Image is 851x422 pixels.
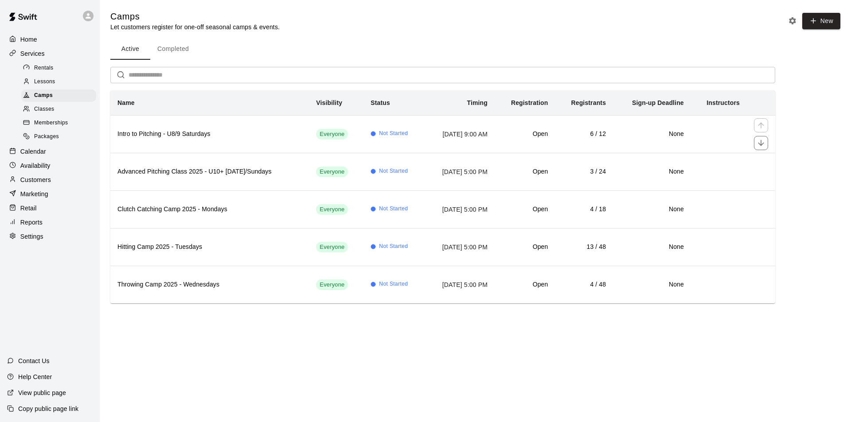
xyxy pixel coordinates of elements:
[117,99,135,106] b: Name
[117,205,302,214] h6: Clutch Catching Camp 2025 - Mondays
[562,205,606,214] h6: 4 / 18
[21,89,100,103] a: Camps
[110,11,280,23] h5: Camps
[110,90,775,303] table: simple table
[21,117,96,129] div: Memberships
[379,129,408,138] span: Not Started
[7,145,93,158] a: Calendar
[34,119,68,128] span: Memberships
[21,130,100,144] a: Packages
[316,205,348,214] span: Everyone
[7,201,93,215] a: Retail
[316,99,342,106] b: Visibility
[786,14,799,27] button: Camp settings
[620,129,684,139] h6: None
[34,77,55,86] span: Lessons
[20,190,48,198] p: Marketing
[802,13,840,29] button: New
[316,168,348,176] span: Everyone
[424,115,495,153] td: [DATE] 9:00 AM
[20,232,43,241] p: Settings
[21,103,96,116] div: Classes
[20,175,51,184] p: Customers
[316,243,348,252] span: Everyone
[379,280,408,289] span: Not Started
[18,356,50,365] p: Contact Us
[620,242,684,252] h6: None
[371,99,390,106] b: Status
[21,89,96,102] div: Camps
[34,91,53,100] span: Camps
[316,166,348,177] div: This service is visible to all of your customers
[110,23,280,31] p: Let customers register for one-off seasonal camps & events.
[424,266,495,303] td: [DATE] 5:00 PM
[34,132,59,141] span: Packages
[424,228,495,266] td: [DATE] 5:00 PM
[7,159,93,172] a: Availability
[21,131,96,143] div: Packages
[110,39,150,60] button: Active
[316,204,348,215] div: This service is visible to all of your customers
[21,62,96,74] div: Rentals
[21,116,100,130] a: Memberships
[620,280,684,290] h6: None
[467,99,488,106] b: Timing
[7,33,93,46] a: Home
[117,167,302,177] h6: Advanced Pitching Class 2025 - U10+ [DATE]/Sundays
[502,167,548,177] h6: Open
[34,64,54,73] span: Rentals
[21,103,100,116] a: Classes
[117,129,302,139] h6: Intro to Pitching - U8/9 Saturdays
[21,75,100,89] a: Lessons
[7,216,93,229] a: Reports
[502,280,548,290] h6: Open
[34,105,54,114] span: Classes
[379,167,408,176] span: Not Started
[379,242,408,251] span: Not Started
[424,190,495,228] td: [DATE] 5:00 PM
[571,99,606,106] b: Registrants
[117,242,302,252] h6: Hitting Camp 2025 - Tuesdays
[20,49,45,58] p: Services
[20,147,46,156] p: Calendar
[502,242,548,252] h6: Open
[316,242,348,252] div: This service is visible to all of your customers
[20,35,37,44] p: Home
[502,129,548,139] h6: Open
[316,279,348,290] div: This service is visible to all of your customers
[21,76,96,88] div: Lessons
[424,153,495,190] td: [DATE] 5:00 PM
[150,39,196,60] button: Completed
[20,204,37,213] p: Retail
[707,99,740,106] b: Instructors
[7,47,93,60] a: Services
[316,129,348,139] div: This service is visible to all of your customers
[18,388,66,397] p: View public page
[316,130,348,139] span: Everyone
[18,372,52,381] p: Help Center
[620,205,684,214] h6: None
[7,187,93,201] a: Marketing
[620,167,684,177] h6: None
[502,205,548,214] h6: Open
[562,280,606,290] h6: 4 / 48
[20,161,51,170] p: Availability
[21,61,100,75] a: Rentals
[632,99,684,106] b: Sign-up Deadline
[7,173,93,186] a: Customers
[20,218,43,227] p: Reports
[316,281,348,289] span: Everyone
[18,404,78,413] p: Copy public page link
[7,230,93,243] a: Settings
[117,280,302,290] h6: Throwing Camp 2025 - Wednesdays
[799,17,840,24] a: New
